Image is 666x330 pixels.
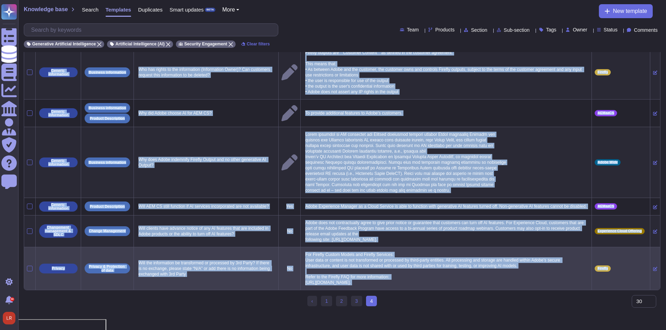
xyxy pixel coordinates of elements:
span: More [222,7,235,13]
div: BETA [205,8,215,12]
span: ‹ [311,298,313,304]
span: Products [435,27,454,32]
p: Product Description [90,205,125,208]
p: No [281,266,298,271]
p: Adobe Experience Manager as a Cloud Service is able to function with generative AI features turne... [303,202,589,211]
span: Templates [106,7,131,12]
button: user [1,310,20,326]
span: Artificial Intelligence (AI) [115,42,165,46]
p: Product Description [90,117,125,120]
input: Search by keywords [28,24,278,36]
span: New template [613,8,647,14]
span: 4 [366,296,377,306]
p: Changement management & SDLC [42,226,75,237]
img: user [3,312,15,324]
span: Duplicates [138,7,163,12]
p: Will AEM CS still function if AI services incorporated are not available? [137,202,275,211]
p: Lorem ipsumdol si AM consectet adi Elitsed doeiusmod tempori utlabor Etdol magnaaliq Enimadm ven ... [303,130,589,195]
span: Sub-section [504,28,530,32]
div: 9+ [10,297,14,301]
span: Owner [573,27,587,32]
p: Privacy & Protection of data [87,265,128,272]
span: Firefly [597,267,608,270]
span: Search [82,7,99,12]
p: Generic information [42,69,75,76]
p: Generic information [42,110,75,117]
p: Firefly outputs are ""Customer Content"" as defined in the customer agreement. This means that: •... [303,48,589,96]
a: 2 [336,296,347,306]
a: 3 [351,296,362,306]
span: Status [604,27,618,32]
p: Why does Adobe indemnify Firefly Output and no other generative AI Output? [137,155,275,170]
span: Comments [634,28,658,32]
p: To provide additional features to Adobe's customers. [303,109,589,118]
p: Generic information [42,203,75,210]
span: Experience Cloud Offering [597,229,642,233]
p: Business information [88,106,126,110]
span: Adobe Wide [597,161,618,164]
p: No [281,228,298,234]
span: Security Engagement [184,42,227,46]
p: Who has rights to the information (Information Owner)? Can customers request this information to ... [137,65,275,80]
button: New template [599,4,653,18]
span: Team [407,27,419,32]
p: Change Management [89,229,126,233]
p: Business information [88,71,126,74]
span: AEMaaCS [597,205,614,208]
p: Generic information [42,159,75,166]
span: Section [471,28,487,32]
a: 1 [321,296,332,306]
p: Business information [88,161,126,164]
p: Why did Adobe choose AI for AEM CS? [137,109,275,118]
p: Adobe does not contractually agree to give prior notice or guarantee that customers can turn off ... [303,218,589,244]
span: AEMaaCS [597,111,614,115]
p: Will the information be transformed or processed by 3rd Party? If there is no exchange, please st... [137,258,275,279]
p: Yes [281,204,298,209]
p: Will clients have advance notice of any AI features that are included in Adobe products or the ab... [137,224,275,239]
span: Smart updates [170,7,204,12]
p: For Firefly Custom Models and Firefly Services: User data or content is not transformed or proces... [303,250,589,287]
span: Firefly [597,71,608,74]
p: Privacy [52,266,65,270]
button: More [222,7,239,13]
span: Clear filters [247,42,270,46]
span: Knowledge base [24,7,68,12]
span: Generative Artificial Intelligence [32,42,96,46]
span: Tags [546,27,557,32]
